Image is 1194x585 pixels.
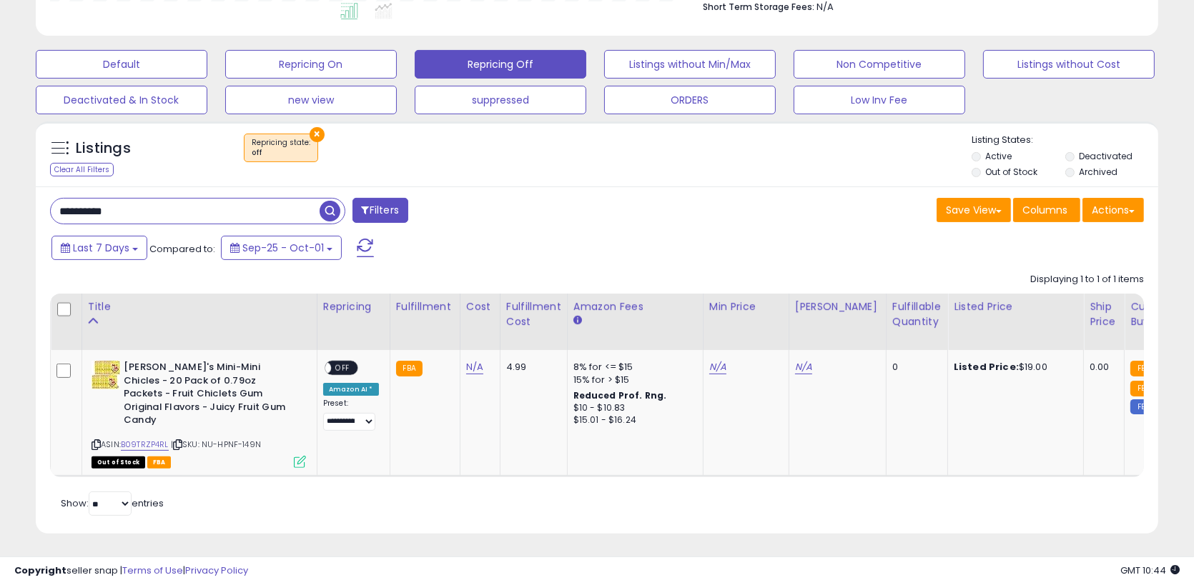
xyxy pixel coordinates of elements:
div: Min Price [709,299,783,314]
label: Active [985,150,1012,162]
img: 61EOLOFMtEL._SL40_.jpg [92,361,120,389]
small: FBA [1130,381,1157,396]
div: 4.99 [506,361,556,374]
b: Listed Price: [954,360,1019,374]
span: Repricing state : [252,137,310,159]
button: Actions [1082,198,1144,222]
button: Repricing On [225,50,397,79]
p: Listing States: [972,134,1158,147]
span: 2025-10-9 10:44 GMT [1120,564,1180,577]
strong: Copyright [14,564,66,577]
div: 0.00 [1090,361,1113,374]
button: Deactivated & In Stock [36,86,207,114]
div: Fulfillment [396,299,454,314]
button: Non Competitive [794,50,965,79]
div: $19.00 [954,361,1072,374]
button: Sep-25 - Oct-01 [221,236,342,260]
span: Sep-25 - Oct-01 [242,241,324,255]
b: [PERSON_NAME]'s Mini-Mini Chicles - 20 Pack of 0.79oz Packets - Fruit Chiclets Gum Original Flavo... [124,361,297,431]
div: Displaying 1 to 1 of 1 items [1030,273,1144,286]
div: off [252,148,310,158]
a: Terms of Use [122,564,183,577]
b: Short Term Storage Fees: [703,1,814,13]
span: | SKU: NU-HPNF-149N [171,439,261,450]
div: Amazon Fees [573,299,697,314]
span: Compared to: [149,242,215,256]
div: Repricing [323,299,384,314]
button: ORDERS [604,86,776,114]
div: Preset: [323,399,379,431]
div: 0 [892,361,937,374]
button: Low Inv Fee [794,86,965,114]
button: Default [36,50,207,79]
div: Amazon AI * [323,383,379,396]
div: ASIN: [92,361,306,466]
small: FBA [1130,361,1157,376]
small: FBM [1130,399,1158,414]
span: OFF [331,362,354,374]
div: Fulfillment Cost [506,299,561,329]
button: Repricing Off [415,50,586,79]
span: Columns [1022,203,1067,217]
button: Columns [1013,198,1080,222]
button: Listings without Cost [983,50,1155,79]
span: FBA [147,456,172,469]
b: Reduced Prof. Rng. [573,389,667,401]
label: Archived [1079,166,1117,178]
button: suppressed [415,86,586,114]
div: Listed Price [954,299,1077,314]
div: Fulfillable Quantity [892,299,942,329]
div: $15.01 - $16.24 [573,414,692,426]
button: Last 7 Days [51,236,147,260]
a: N/A [709,360,726,374]
div: Cost [466,299,494,314]
button: Save View [937,198,1011,222]
button: Listings without Min/Max [604,50,776,79]
button: new view [225,86,397,114]
div: 8% for <= $15 [573,361,692,374]
button: Filters [352,198,408,223]
small: FBA [396,361,423,376]
button: × [310,127,325,142]
div: 15% for > $15 [573,374,692,386]
span: All listings that are currently out of stock and unavailable for purchase on Amazon [92,456,145,469]
div: $10 - $10.83 [573,402,692,414]
h5: Listings [76,139,131,159]
small: Amazon Fees. [573,314,582,327]
div: Title [88,299,311,314]
span: Show: entries [61,496,164,510]
label: Deactivated [1079,150,1133,162]
a: N/A [466,360,483,374]
a: B09TRZP4RL [121,439,169,451]
div: seller snap | | [14,564,248,578]
span: Last 7 Days [73,241,129,255]
a: N/A [795,360,812,374]
a: Privacy Policy [185,564,248,577]
div: Ship Price [1090,299,1118,329]
label: Out of Stock [985,166,1037,178]
div: [PERSON_NAME] [795,299,880,314]
div: Clear All Filters [50,163,114,176]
